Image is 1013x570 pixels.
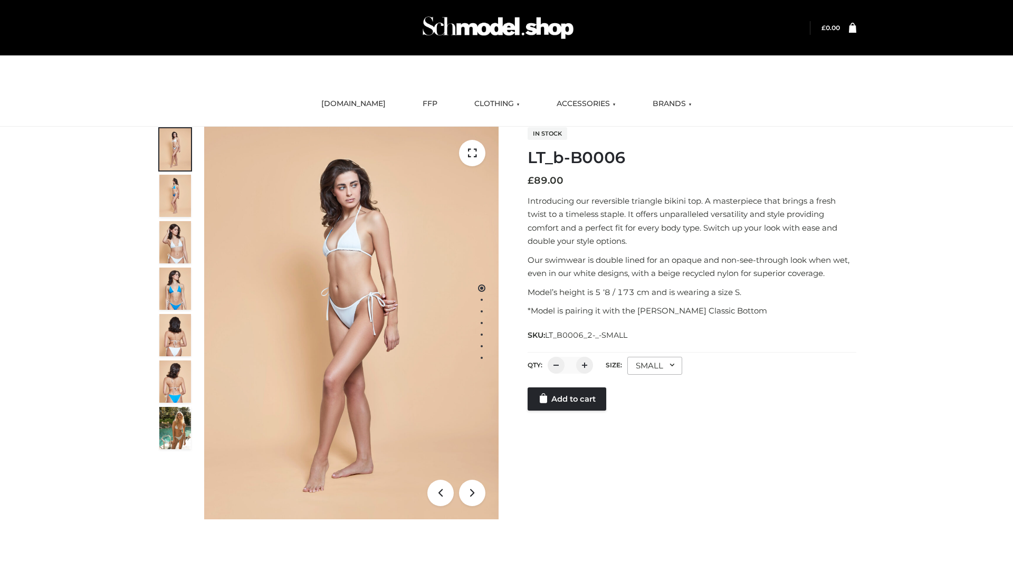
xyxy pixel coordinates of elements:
img: Arieltop_CloudNine_AzureSky2.jpg [159,407,191,449]
h1: LT_b-B0006 [528,148,856,167]
div: SMALL [627,357,682,375]
span: £ [821,24,826,32]
img: ArielClassicBikiniTop_CloudNine_AzureSky_OW114ECO_4-scaled.jpg [159,268,191,310]
a: £0.00 [821,24,840,32]
p: Introducing our reversible triangle bikini top. A masterpiece that brings a fresh twist to a time... [528,194,856,248]
span: In stock [528,127,567,140]
img: ArielClassicBikiniTop_CloudNine_AzureSky_OW114ECO_2-scaled.jpg [159,175,191,217]
label: Size: [606,361,622,369]
a: [DOMAIN_NAME] [313,92,394,116]
img: Schmodel Admin 964 [419,7,577,49]
p: Our swimwear is double lined for an opaque and non-see-through look when wet, even in our white d... [528,253,856,280]
bdi: 0.00 [821,24,840,32]
img: ArielClassicBikiniTop_CloudNine_AzureSky_OW114ECO_8-scaled.jpg [159,360,191,403]
span: SKU: [528,329,628,341]
img: ArielClassicBikiniTop_CloudNine_AzureSky_OW114ECO_1 [204,127,499,519]
label: QTY: [528,361,542,369]
a: BRANDS [645,92,700,116]
a: ACCESSORIES [549,92,624,116]
a: FFP [415,92,445,116]
img: ArielClassicBikiniTop_CloudNine_AzureSky_OW114ECO_3-scaled.jpg [159,221,191,263]
bdi: 89.00 [528,175,563,186]
span: LT_B0006_2-_-SMALL [545,330,627,340]
a: CLOTHING [466,92,528,116]
img: ArielClassicBikiniTop_CloudNine_AzureSky_OW114ECO_7-scaled.jpg [159,314,191,356]
img: ArielClassicBikiniTop_CloudNine_AzureSky_OW114ECO_1-scaled.jpg [159,128,191,170]
a: Add to cart [528,387,606,411]
p: Model’s height is 5 ‘8 / 173 cm and is wearing a size S. [528,286,856,299]
span: £ [528,175,534,186]
p: *Model is pairing it with the [PERSON_NAME] Classic Bottom [528,304,856,318]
